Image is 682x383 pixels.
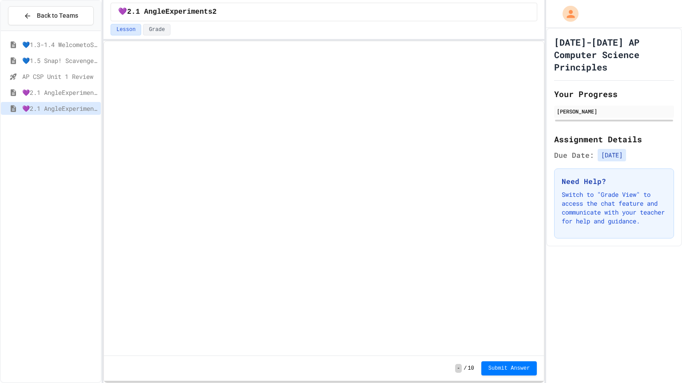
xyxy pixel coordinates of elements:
h3: Need Help? [562,176,666,187]
span: [DATE] [598,149,626,161]
button: Grade [143,24,170,35]
div: My Account [553,4,581,24]
span: Due Date: [554,150,594,160]
h2: Your Progress [554,88,674,100]
iframe: chat widget [645,348,673,374]
button: Submit Answer [481,361,537,375]
h2: Assignment Details [554,133,674,145]
span: 💙1.3-1.4 WelcometoSnap! [22,40,97,49]
button: Back to Teams [8,6,94,25]
iframe: chat widget [608,309,673,347]
span: 💜2.1 AngleExperiments2 [118,7,217,17]
span: Back to Teams [37,11,78,20]
span: AP CSP Unit 1 Review [22,72,97,81]
h1: [DATE]-[DATE] AP Computer Science Principles [554,36,674,73]
span: - [455,364,462,373]
span: 💙1.5 Snap! ScavengerHunt [22,56,97,65]
button: Lesson [111,24,141,35]
iframe: To enrich screen reader interactions, please activate Accessibility in Grammarly extension settings [104,41,544,356]
span: / [464,365,467,372]
span: 💜2.1 AngleExperiments1 [22,88,97,97]
span: 💜2.1 AngleExperiments2 [22,104,97,113]
p: Switch to "Grade View" to access the chat feature and communicate with your teacher for help and ... [562,190,666,226]
span: 10 [468,365,474,372]
span: Submit Answer [488,365,530,372]
div: [PERSON_NAME] [557,107,671,115]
